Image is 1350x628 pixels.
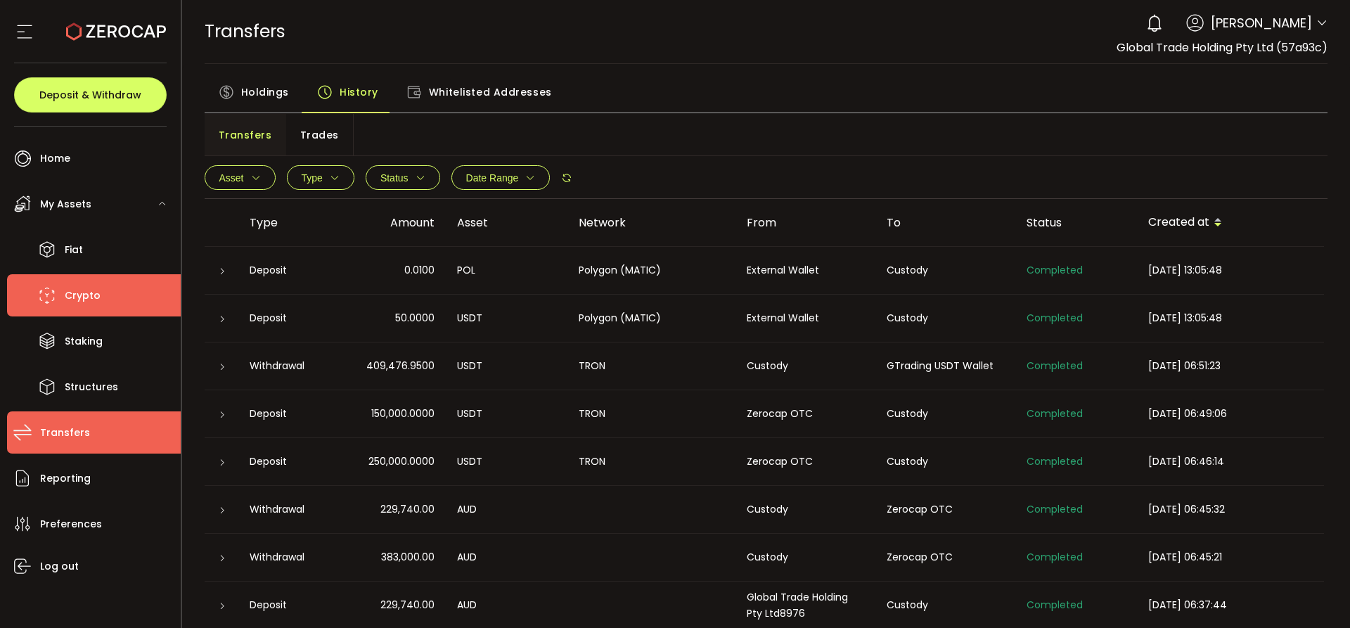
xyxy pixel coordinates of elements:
[1280,560,1350,628] iframe: Chat Widget
[567,262,735,278] div: Polygon (MATIC)
[429,78,552,106] span: Whitelisted Addresses
[238,214,334,231] div: Type
[65,331,103,352] span: Staking
[40,468,91,489] span: Reporting
[735,501,875,518] div: Custody
[334,214,446,231] div: Amount
[451,165,551,190] button: Date Range
[40,514,102,534] span: Preferences
[340,78,378,106] span: History
[40,194,91,214] span: My Assets
[446,454,567,470] div: USDT
[302,172,323,184] span: Type
[446,406,567,422] div: USDT
[567,454,735,470] div: TRON
[1148,406,1227,421] span: [DATE] 06:49:06
[1211,13,1312,32] span: [PERSON_NAME]
[371,406,435,422] span: 150,000.0000
[446,358,567,374] div: USDT
[1027,311,1083,325] span: Completed
[1027,263,1083,277] span: Completed
[238,406,334,422] div: Deposit
[238,454,334,470] div: Deposit
[1148,550,1222,564] span: [DATE] 06:45:21
[567,310,735,326] div: Polygon (MATIC)
[380,172,409,184] span: Status
[446,214,567,231] div: Asset
[1148,598,1227,612] span: [DATE] 06:37:44
[875,214,1015,231] div: To
[735,406,875,422] div: Zerocap OTC
[1027,454,1083,468] span: Completed
[404,262,435,278] span: 0.0100
[366,165,440,190] button: Status
[1137,211,1324,235] div: Created at
[40,148,70,169] span: Home
[1027,598,1083,612] span: Completed
[219,172,244,184] span: Asset
[735,589,875,622] div: Global Trade Holding Pty Ltd8976
[380,501,435,518] span: 229,740.00
[205,19,285,44] span: Transfers
[735,358,875,374] div: Custody
[875,358,1015,374] div: GTrading USDT Wallet
[1148,454,1224,468] span: [DATE] 06:46:14
[875,406,1015,422] div: Custody
[1027,502,1083,516] span: Completed
[219,121,272,149] span: Transfers
[735,214,875,231] div: From
[380,597,435,613] span: 229,740.00
[241,78,289,106] span: Holdings
[40,423,90,443] span: Transfers
[65,377,118,397] span: Structures
[395,310,435,326] span: 50.0000
[875,262,1015,278] div: Custody
[446,597,567,613] div: AUD
[446,310,567,326] div: USDT
[1015,214,1137,231] div: Status
[875,454,1015,470] div: Custody
[238,597,334,613] div: Deposit
[875,597,1015,613] div: Custody
[238,501,334,518] div: Withdrawal
[875,310,1015,326] div: Custody
[14,77,167,113] button: Deposit & Withdraw
[287,165,354,190] button: Type
[238,549,334,565] div: Withdrawal
[875,549,1015,565] div: Zerocap OTC
[1027,406,1083,421] span: Completed
[238,358,334,374] div: Withdrawal
[567,358,735,374] div: TRON
[366,358,435,374] span: 409,476.9500
[875,501,1015,518] div: Zerocap OTC
[1117,39,1327,56] span: Global Trade Holding Pty Ltd (57a93c)
[446,262,567,278] div: POL
[735,310,875,326] div: External Wallet
[238,262,334,278] div: Deposit
[567,214,735,231] div: Network
[1027,359,1083,373] span: Completed
[1148,263,1222,277] span: [DATE] 13:05:48
[238,310,334,326] div: Deposit
[65,286,101,306] span: Crypto
[1148,359,1221,373] span: [DATE] 06:51:23
[735,262,875,278] div: External Wallet
[1027,550,1083,564] span: Completed
[735,549,875,565] div: Custody
[735,454,875,470] div: Zerocap OTC
[446,501,567,518] div: AUD
[1148,502,1225,516] span: [DATE] 06:45:32
[567,406,735,422] div: TRON
[300,121,339,149] span: Trades
[466,172,519,184] span: Date Range
[368,454,435,470] span: 250,000.0000
[40,556,79,577] span: Log out
[205,165,276,190] button: Asset
[65,240,83,260] span: Fiat
[381,549,435,565] span: 383,000.00
[446,549,567,565] div: AUD
[39,90,141,100] span: Deposit & Withdraw
[1148,311,1222,325] span: [DATE] 13:05:48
